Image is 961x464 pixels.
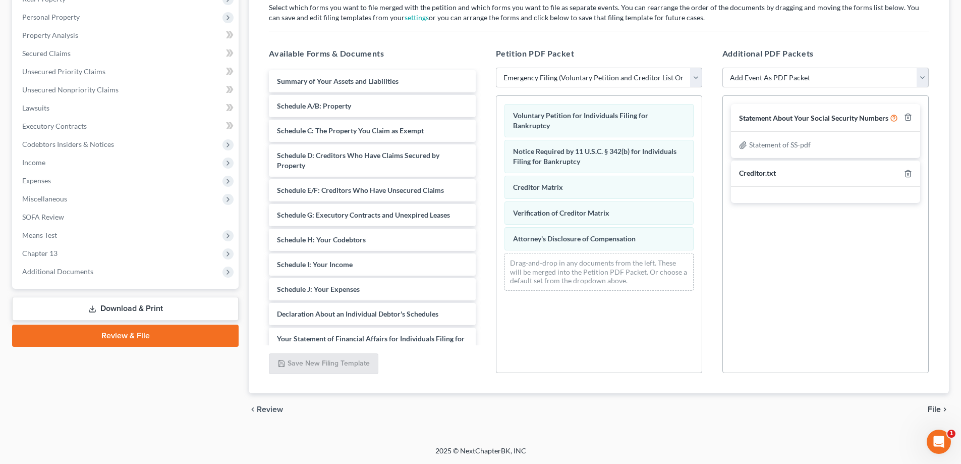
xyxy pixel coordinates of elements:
span: Codebtors Insiders & Notices [22,140,114,148]
i: chevron_right [941,405,949,414]
span: Schedule J: Your Expenses [277,285,360,293]
span: Executory Contracts [22,122,87,130]
span: Lawsuits [22,104,49,112]
iframe: Intercom live chat [927,430,951,454]
span: Attorney's Disclosure of Compensation [513,234,636,243]
span: Review [257,405,283,414]
span: Creditor Matrix [513,183,563,191]
button: Save New Filing Template [269,353,378,375]
span: Schedule A/B: Property [277,101,351,110]
a: Executory Contracts [14,117,239,135]
span: Schedule H: Your Codebtors [277,235,366,244]
span: Additional Documents [22,267,93,276]
span: Means Test [22,231,57,239]
i: chevron_left [249,405,257,414]
a: SOFA Review [14,208,239,226]
span: Verification of Creditor Matrix [513,209,609,217]
span: Notice Required by 11 U.S.C. § 342(b) for Individuals Filing for Bankruptcy [513,147,676,166]
span: Secured Claims [22,49,71,58]
span: Voluntary Petition for Individuals Filing for Bankruptcy [513,111,648,130]
a: Download & Print [12,297,239,321]
span: 1 [947,430,955,438]
span: Miscellaneous [22,194,67,203]
span: Property Analysis [22,31,78,39]
span: Schedule I: Your Income [277,260,353,269]
a: Secured Claims [14,44,239,63]
p: Select which forms you want to file merged with the petition and which forms you want to file as ... [269,3,929,23]
span: Declaration About an Individual Debtor's Schedules [277,310,438,318]
span: Schedule G: Executory Contracts and Unexpired Leases [277,211,450,219]
h5: Available Forms & Documents [269,47,475,60]
span: Schedule E/F: Creditors Who Have Unsecured Claims [277,186,444,194]
span: Personal Property [22,13,80,21]
span: Unsecured Priority Claims [22,67,105,76]
span: Schedule D: Creditors Who Have Claims Secured by Property [277,151,439,170]
h5: Additional PDF Packets [722,47,929,60]
a: Lawsuits [14,99,239,117]
span: SOFA Review [22,213,64,221]
button: chevron_left Review [249,405,293,414]
div: Drag-and-drop in any documents from the left. These will be merged into the Petition PDF Packet. ... [504,253,694,291]
span: Expenses [22,176,51,185]
span: Income [22,158,45,167]
div: 2025 © NextChapterBK, INC [193,446,768,464]
span: Statement of SS-pdf [749,140,811,149]
a: Review & File [12,325,239,347]
span: Your Statement of Financial Affairs for Individuals Filing for Bankruptcy [277,334,465,353]
span: Summary of Your Assets and Liabilities [277,77,399,85]
span: Petition PDF Packet [496,48,575,58]
a: settings [405,13,429,22]
span: Statement About Your Social Security Numbers [739,114,888,122]
a: Property Analysis [14,26,239,44]
span: Schedule C: The Property You Claim as Exempt [277,126,424,135]
div: Creditor.txt [739,169,776,178]
span: Chapter 13 [22,249,58,257]
span: Unsecured Nonpriority Claims [22,85,119,94]
span: File [928,405,941,414]
a: Unsecured Priority Claims [14,63,239,81]
a: Unsecured Nonpriority Claims [14,81,239,99]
